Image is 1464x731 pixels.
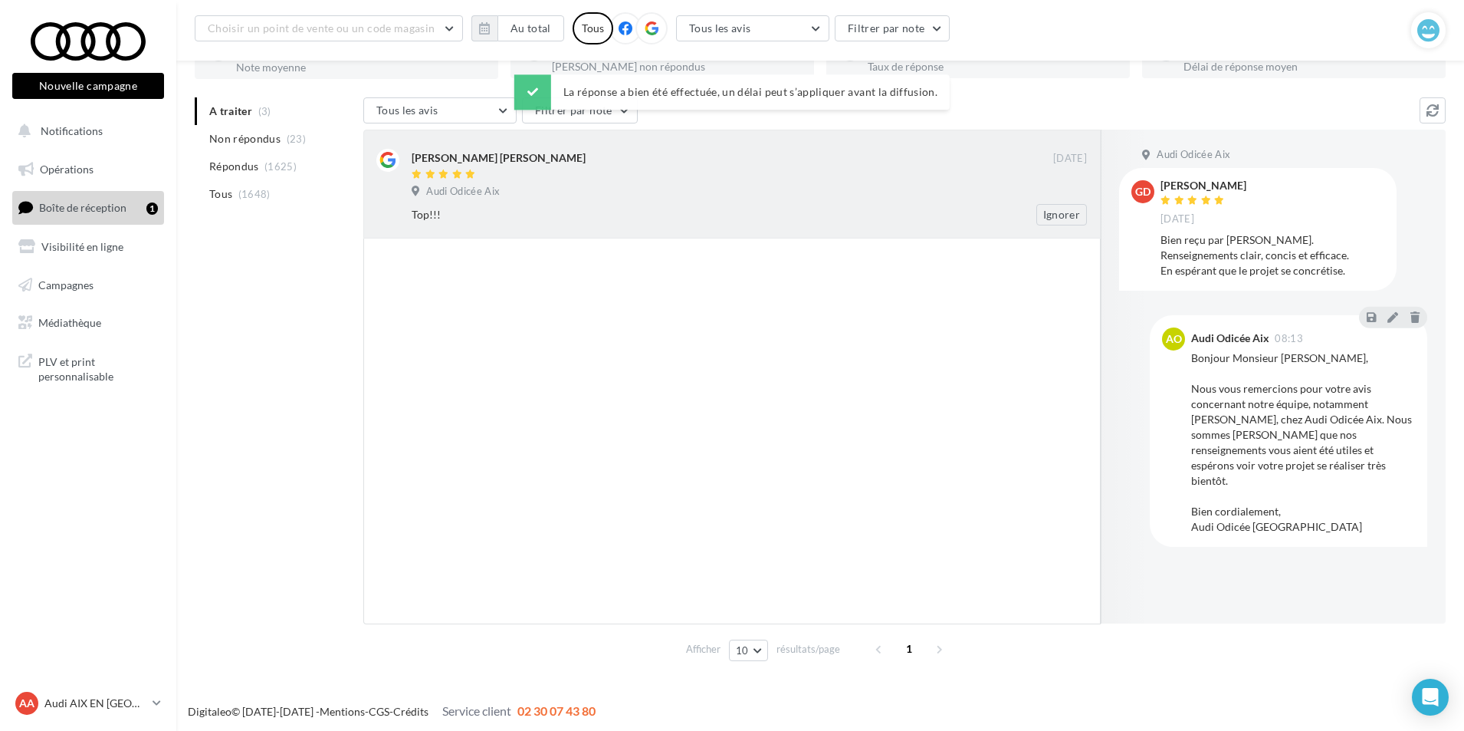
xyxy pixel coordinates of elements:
[1157,148,1230,162] span: Audi Odicée Aix
[1183,61,1433,72] div: Délai de réponse moyen
[19,696,34,711] span: AA
[552,61,802,72] div: [PERSON_NAME] non répondus
[1412,679,1449,716] div: Open Intercom Messenger
[1160,232,1384,278] div: Bien reçu par [PERSON_NAME]. Renseignements clair, concis et efficace. En espérant que le projet ...
[209,131,281,147] span: Non répondus
[776,642,840,657] span: résultats/page
[188,705,596,718] span: © [DATE]-[DATE] - - -
[208,21,435,35] span: Choisir un point de vente ou un code magasin
[9,345,167,390] a: PLV et print personnalisable
[393,705,428,718] a: Crédits
[514,75,950,110] div: La réponse a bien été effectuée, un délai peut s’appliquer avant la diffusion.
[1135,184,1151,199] span: GD
[320,705,365,718] a: Mentions
[41,240,123,253] span: Visibilité en ligne
[426,185,500,199] span: Audi Odicée Aix
[9,231,167,263] a: Visibilité en ligne
[897,637,921,661] span: 1
[264,160,297,173] span: (1625)
[12,73,164,99] button: Nouvelle campagne
[689,21,751,35] span: Tous les avis
[471,15,564,41] button: Au total
[9,153,167,186] a: Opérations
[9,307,167,339] a: Médiathèque
[1036,204,1087,226] button: Ignorer
[1191,351,1415,535] div: Bonjour Monsieur [PERSON_NAME], Nous vous remercions pour votre avis concernant notre équipe, not...
[38,316,101,329] span: Médiathèque
[1166,331,1182,347] span: AO
[1160,180,1246,191] div: [PERSON_NAME]
[1275,334,1303,344] span: 08:13
[41,124,103,137] span: Notifications
[363,97,517,123] button: Tous les avis
[1053,152,1087,166] span: [DATE]
[238,188,271,200] span: (1648)
[12,689,164,718] a: AA Audi AIX EN [GEOGRAPHIC_DATA]
[1160,212,1194,226] span: [DATE]
[686,642,721,657] span: Afficher
[835,15,950,41] button: Filtrer par note
[209,159,259,174] span: Répondus
[44,696,146,711] p: Audi AIX EN [GEOGRAPHIC_DATA]
[188,705,231,718] a: Digitaleo
[38,278,94,291] span: Campagnes
[369,705,389,718] a: CGS
[736,644,749,657] span: 10
[497,15,564,41] button: Au total
[376,104,438,117] span: Tous les avis
[287,133,306,145] span: (23)
[9,115,161,147] button: Notifications
[39,201,126,214] span: Boîte de réception
[442,703,511,718] span: Service client
[868,61,1118,72] div: Taux de réponse
[676,15,829,41] button: Tous les avis
[412,207,987,222] div: Top!!!
[40,163,94,176] span: Opérations
[236,62,486,73] div: Note moyenne
[517,703,596,718] span: 02 30 07 43 80
[146,203,158,215] div: 1
[412,150,586,166] div: [PERSON_NAME] [PERSON_NAME]
[1191,333,1269,344] div: Audi Odicée Aix
[209,186,232,202] span: Tous
[573,12,613,44] div: Tous
[729,640,768,661] button: 10
[9,191,167,224] a: Boîte de réception1
[195,15,463,41] button: Choisir un point de vente ou un code magasin
[9,269,167,301] a: Campagnes
[38,351,158,384] span: PLV et print personnalisable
